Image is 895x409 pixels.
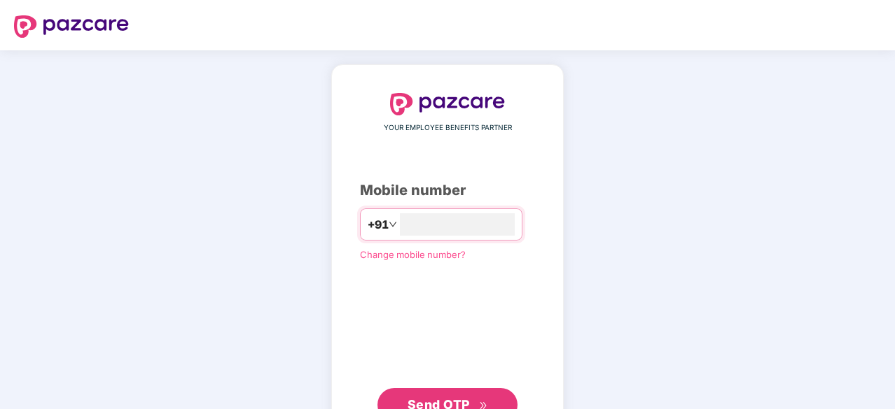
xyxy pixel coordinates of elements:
span: +91 [368,216,389,234]
span: down [389,220,397,229]
div: Mobile number [360,180,535,201]
img: logo [390,93,505,115]
img: logo [14,15,129,38]
a: Change mobile number? [360,249,466,260]
span: YOUR EMPLOYEE BENEFITS PARTNER [384,122,512,134]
